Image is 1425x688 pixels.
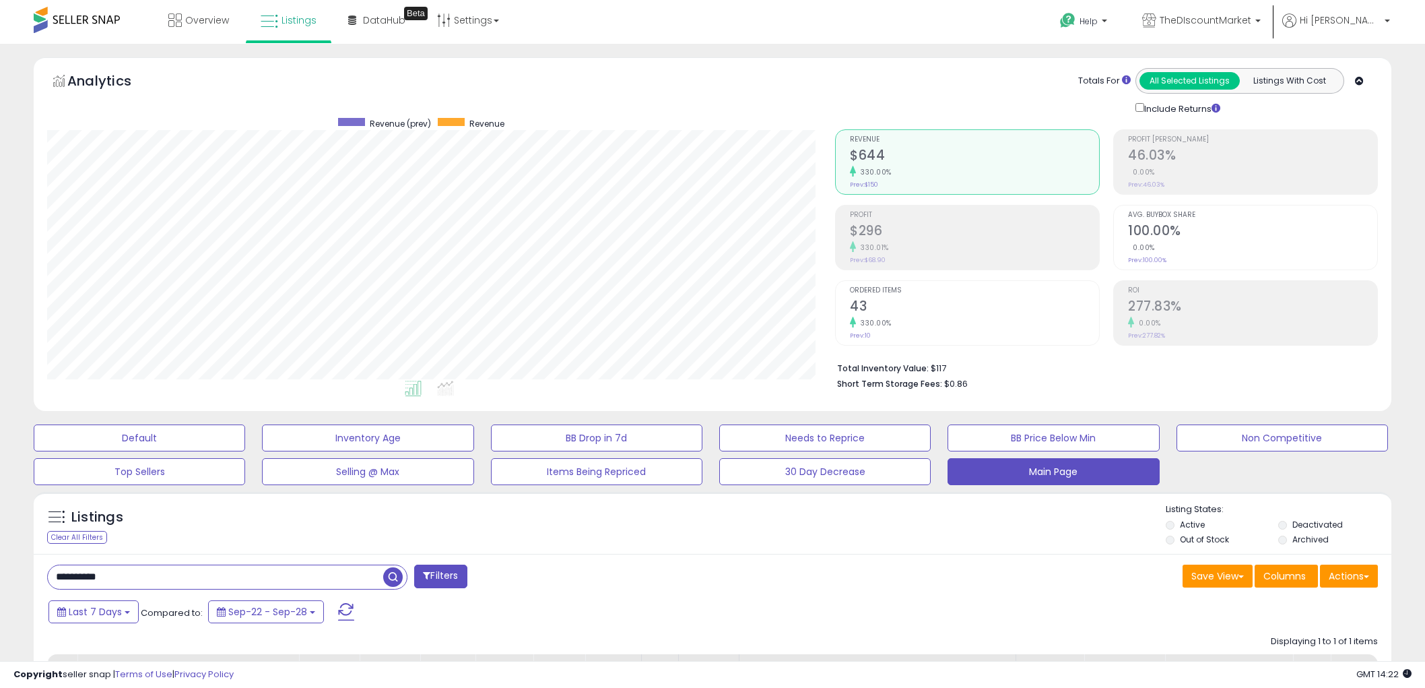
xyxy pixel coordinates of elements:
[262,425,473,451] button: Inventory Age
[1128,181,1164,189] small: Prev: 46.03%
[837,363,929,374] b: Total Inventory Value:
[850,181,878,189] small: Prev: $150
[850,256,886,264] small: Prev: $68.90
[185,13,229,27] span: Overview
[34,458,245,485] button: Top Sellers
[1271,635,1378,648] div: Displaying 1 to 1 of 1 items
[1134,318,1161,328] small: 0.00%
[1166,503,1391,516] p: Listing States:
[491,458,702,485] button: Items Being Repriced
[1292,534,1329,545] label: Archived
[1177,425,1388,451] button: Non Competitive
[1255,565,1318,588] button: Columns
[1356,668,1412,681] span: 2025-10-6 14:22 GMT
[1125,100,1236,116] div: Include Returns
[837,359,1368,375] li: $117
[1090,660,1159,688] div: Current Buybox Price
[365,660,414,688] div: Ordered Items
[228,605,307,619] span: Sep-22 - Sep-28
[1239,72,1339,90] button: Listings With Cost
[1320,565,1378,588] button: Actions
[856,243,889,253] small: 330.01%
[281,13,317,27] span: Listings
[1263,569,1306,583] span: Columns
[1128,136,1377,144] span: Profit [PERSON_NAME]
[34,425,245,451] button: Default
[174,668,234,681] a: Privacy Policy
[1128,167,1155,177] small: 0.00%
[1049,2,1121,44] a: Help
[469,118,504,129] span: Revenue
[1128,332,1165,340] small: Prev: 277.82%
[1128,299,1377,317] h2: 277.83%
[944,377,968,390] span: $0.86
[262,458,473,485] button: Selling @ Max
[1078,75,1131,88] div: Totals For
[850,136,1099,144] span: Revenue
[850,299,1099,317] h2: 43
[141,606,203,619] span: Compared to:
[1080,15,1098,27] span: Help
[1139,72,1240,90] button: All Selected Listings
[363,13,405,27] span: DataHub
[1183,565,1253,588] button: Save View
[1059,12,1076,29] i: Get Help
[1022,660,1079,674] div: Repricing
[370,118,431,129] span: Revenue (prev)
[850,287,1099,294] span: Ordered Items
[1282,13,1390,44] a: Hi [PERSON_NAME]
[850,148,1099,166] h2: $644
[1336,660,1388,688] div: Fulfillment Cost
[1180,519,1205,530] label: Active
[48,600,139,623] button: Last 7 Days
[404,7,428,20] div: Tooltip anchor
[491,425,702,451] button: BB Drop in 7d
[948,458,1159,485] button: Main Page
[856,318,892,328] small: 330.00%
[1128,212,1377,219] span: Avg. Buybox Share
[115,668,172,681] a: Terms of Use
[1128,243,1155,253] small: 0.00%
[856,167,892,177] small: 330.00%
[1298,660,1325,674] div: Cost
[1180,534,1229,545] label: Out of Stock
[13,668,63,681] strong: Copyright
[83,660,293,674] div: Title
[745,660,1010,674] div: Cur Sales Rank
[1160,13,1251,27] span: TheDIscountMarket
[67,71,158,94] h5: Analytics
[719,458,931,485] button: 30 Day Decrease
[1300,13,1381,27] span: Hi [PERSON_NAME]
[304,660,354,688] div: Total Rev.
[47,531,107,544] div: Clear All Filters
[948,425,1159,451] button: BB Price Below Min
[837,378,942,389] b: Short Term Storage Fees:
[1128,223,1377,241] h2: 100.00%
[71,508,123,527] h5: Listings
[719,425,931,451] button: Needs to Reprice
[1170,660,1287,674] div: Listed Price
[1128,287,1377,294] span: ROI
[1128,256,1166,264] small: Prev: 100.00%
[414,565,467,588] button: Filters
[69,605,122,619] span: Last 7 Days
[850,332,871,340] small: Prev: 10
[850,223,1099,241] h2: $296
[481,660,527,688] div: Fulfillable Quantity
[1292,519,1343,530] label: Deactivated
[208,600,324,623] button: Sep-22 - Sep-28
[13,668,234,681] div: seller snap | |
[850,212,1099,219] span: Profit
[1128,148,1377,166] h2: 46.03%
